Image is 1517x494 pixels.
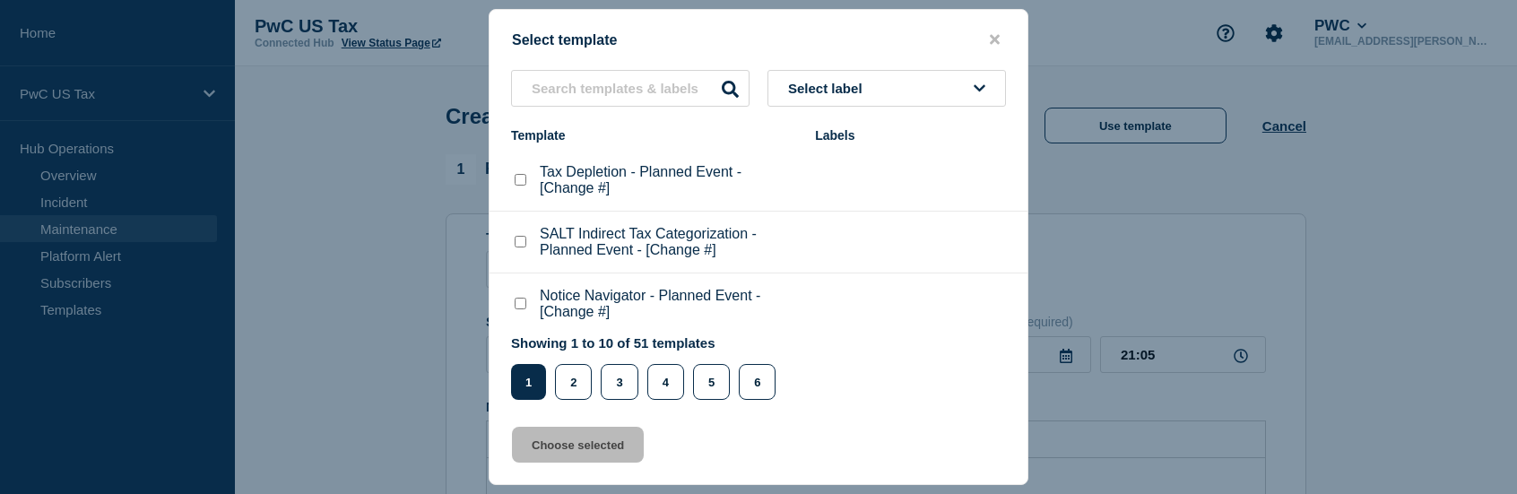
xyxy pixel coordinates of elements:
[540,226,797,258] p: SALT Indirect Tax Categorization - Planned Event - [Change #]
[540,288,797,320] p: Notice Navigator - Planned Event - [Change #]
[511,364,546,400] button: 1
[984,31,1005,48] button: close button
[739,364,776,400] button: 6
[767,70,1006,107] button: Select label
[511,335,785,351] p: Showing 1 to 10 of 51 templates
[601,364,637,400] button: 3
[511,70,750,107] input: Search templates & labels
[490,31,1027,48] div: Select template
[515,298,526,309] input: Notice Navigator - Planned Event - [Change #] checkbox
[693,364,730,400] button: 5
[511,128,797,143] div: Template
[515,236,526,247] input: SALT Indirect Tax Categorization - Planned Event - [Change #] checkbox
[512,427,644,463] button: Choose selected
[815,128,1006,143] div: Labels
[540,164,797,196] p: Tax Depletion - Planned Event - [Change #]
[788,81,870,96] span: Select label
[515,174,526,186] input: Tax Depletion - Planned Event - [Change #] checkbox
[555,364,592,400] button: 2
[647,364,684,400] button: 4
